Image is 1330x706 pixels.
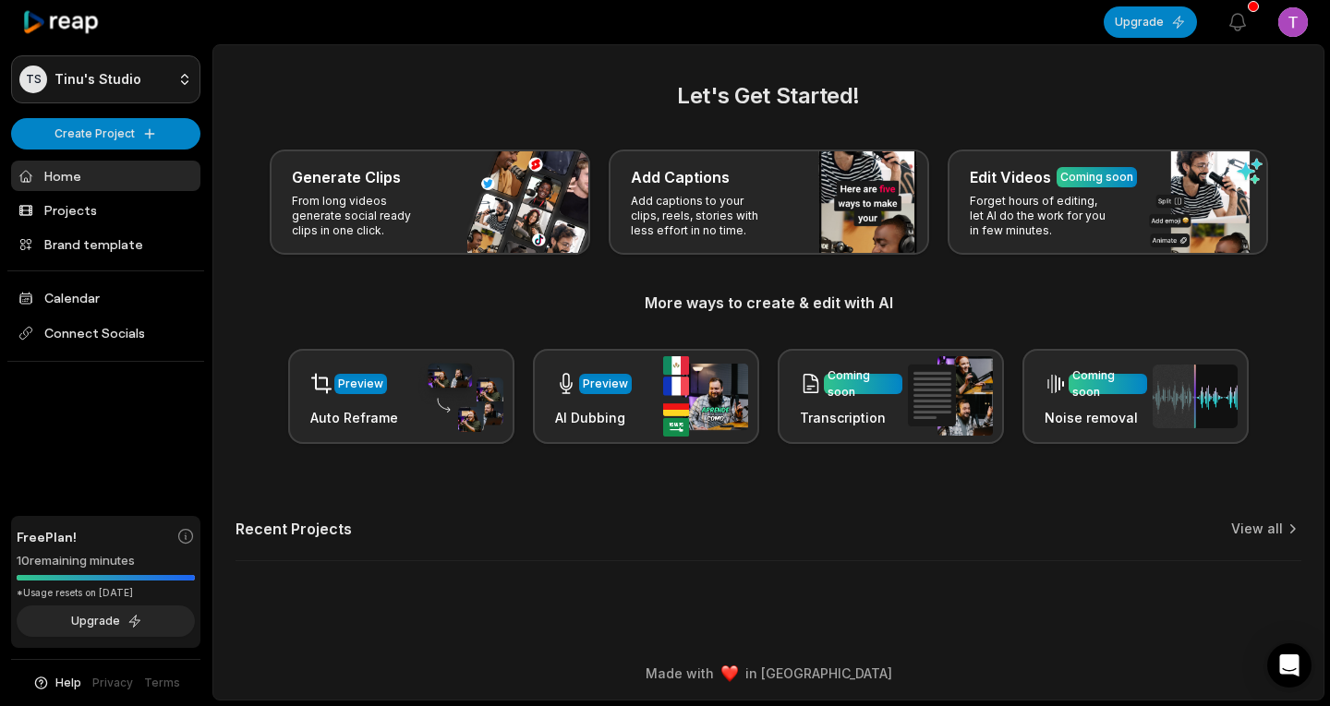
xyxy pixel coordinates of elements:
span: Connect Socials [11,317,200,350]
img: auto_reframe.png [418,361,503,433]
p: Tinu's Studio [54,71,141,88]
img: noise_removal.png [1153,365,1238,428]
h2: Recent Projects [236,520,352,538]
p: Add captions to your clips, reels, stories with less effort in no time. [631,194,774,238]
a: Projects [11,195,200,225]
span: Help [55,675,81,691]
a: Privacy [92,675,133,691]
span: Free Plan! [17,527,77,546]
button: Upgrade [17,605,195,637]
img: ai_dubbing.png [663,356,748,437]
div: 10 remaining minutes [17,552,195,570]
a: Terms [144,675,180,691]
a: Calendar [11,282,200,313]
div: TS [19,66,47,93]
h3: Add Captions [631,166,730,188]
a: View all [1231,520,1283,538]
div: *Usage resets on [DATE] [17,586,195,600]
button: Create Project [11,118,200,150]
p: Forget hours of editing, let AI do the work for you in few minutes. [970,194,1113,238]
a: Home [11,161,200,191]
h3: Noise removal [1045,408,1147,427]
h3: Generate Clips [292,166,401,188]
div: Made with in [GEOGRAPHIC_DATA] [230,664,1307,683]
div: Coming soon [1072,367,1143,401]
h3: More ways to create & edit with AI [236,292,1301,314]
div: Preview [583,376,628,392]
h3: Transcription [800,408,902,427]
img: heart emoji [721,665,738,682]
button: Upgrade [1104,6,1197,38]
p: From long videos generate social ready clips in one click. [292,194,435,238]
div: Open Intercom Messenger [1267,643,1312,688]
img: transcription.png [908,356,993,436]
div: Coming soon [1060,169,1133,185]
h3: Auto Reframe [310,408,398,427]
h3: Edit Videos [970,166,1051,188]
h3: AI Dubbing [555,408,632,427]
div: Coming soon [828,367,899,401]
div: Preview [338,376,383,392]
h2: Let's Get Started! [236,79,1301,113]
a: Brand template [11,229,200,259]
button: Help [32,675,81,691]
